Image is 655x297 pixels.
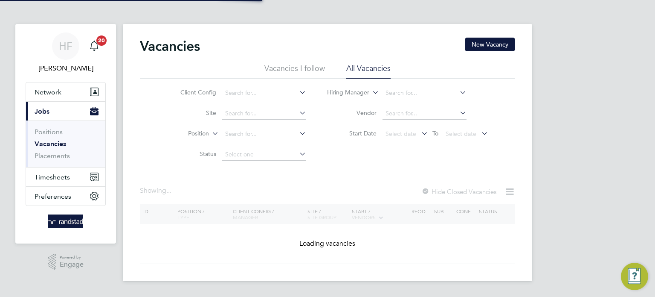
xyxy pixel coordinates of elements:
[167,150,216,158] label: Status
[26,63,106,74] span: Hollie Furby
[86,32,103,60] a: 20
[385,130,416,138] span: Select date
[48,215,84,228] img: randstad-logo-retina.png
[160,129,209,138] label: Position
[222,87,306,99] input: Search for...
[465,38,515,51] button: New Vacancy
[346,63,391,79] li: All Vacancies
[26,215,106,228] a: Go to home page
[26,82,105,101] button: Network
[48,254,84,270] a: Powered byEngage
[320,88,369,97] label: Hiring Manager
[35,192,71,200] span: Preferences
[26,121,105,167] div: Jobs
[430,128,441,139] span: To
[222,149,306,161] input: Select one
[421,188,496,196] label: Hide Closed Vacancies
[35,128,63,136] a: Positions
[35,140,66,148] a: Vacancies
[60,254,84,261] span: Powered by
[222,108,306,120] input: Search for...
[35,173,70,181] span: Timesheets
[26,168,105,186] button: Timesheets
[446,130,476,138] span: Select date
[60,261,84,268] span: Engage
[26,32,106,74] a: HF[PERSON_NAME]
[327,109,377,117] label: Vendor
[140,186,173,195] div: Showing
[222,128,306,140] input: Search for...
[167,88,216,96] label: Client Config
[166,186,171,195] span: ...
[383,87,467,99] input: Search for...
[327,129,377,137] label: Start Date
[15,24,116,244] nav: Main navigation
[35,152,70,160] a: Placements
[26,187,105,206] button: Preferences
[26,102,105,121] button: Jobs
[383,108,467,120] input: Search for...
[264,63,325,79] li: Vacancies I follow
[35,107,49,115] span: Jobs
[96,35,107,46] span: 20
[621,263,648,290] button: Engage Resource Center
[59,41,72,52] span: HF
[140,38,200,55] h2: Vacancies
[35,88,61,96] span: Network
[167,109,216,117] label: Site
